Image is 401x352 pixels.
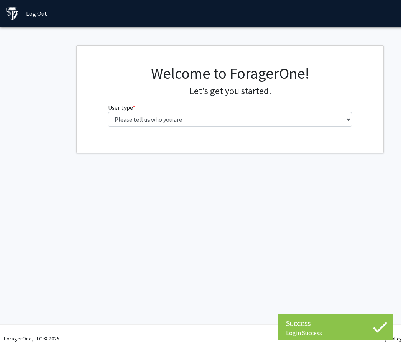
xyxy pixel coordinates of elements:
[286,329,386,337] div: Login Success
[286,317,386,329] div: Success
[6,7,19,20] img: Johns Hopkins University Logo
[108,103,135,112] label: User type
[4,325,59,352] div: ForagerOne, LLC © 2025
[108,64,352,83] h1: Welcome to ForagerOne!
[6,317,33,346] iframe: Chat
[108,86,352,97] h4: Let's get you started.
